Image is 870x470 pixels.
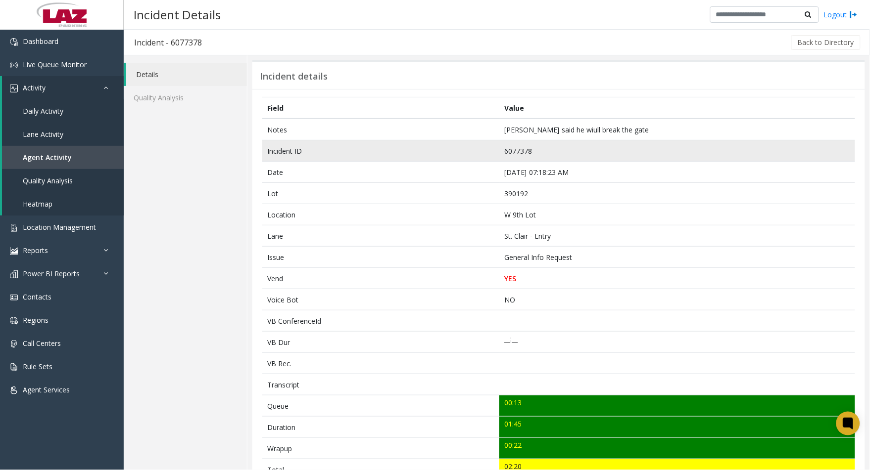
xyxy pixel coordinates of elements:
span: Reports [23,246,48,255]
span: Agent Activity [23,153,72,162]
span: Lane Activity [23,129,63,139]
td: 390192 [499,183,855,204]
th: Field [262,97,499,119]
a: Heatmap [2,192,124,215]
img: logout [850,9,858,20]
span: Rule Sets [23,362,52,371]
td: Vend [262,268,499,289]
h3: Incident details [260,71,328,82]
img: 'icon' [10,247,18,255]
img: 'icon' [10,38,18,46]
td: Issue [262,247,499,268]
td: Wrapup [262,438,499,459]
td: Date [262,162,499,183]
td: VB ConferenceId [262,310,499,332]
button: Back to Directory [791,35,861,50]
p: NO [505,295,850,305]
a: Agent Activity [2,146,124,169]
td: St. Clair - Entry [499,225,855,247]
img: 'icon' [10,85,18,92]
td: 01:45 [499,417,855,438]
a: Quality Analysis [124,86,247,109]
td: Duration [262,417,499,438]
img: 'icon' [10,340,18,348]
a: Daily Activity [2,99,124,123]
a: Lane Activity [2,123,124,146]
td: 6077378 [499,140,855,162]
td: 00:13 [499,395,855,417]
td: 00:22 [499,438,855,459]
span: Call Centers [23,339,61,348]
img: 'icon' [10,317,18,325]
span: Quality Analysis [23,176,73,185]
td: [PERSON_NAME] said he wiull break the gate [499,119,855,140]
p: YES [505,273,850,284]
span: Live Queue Monitor [23,60,87,69]
td: Location [262,204,499,225]
h3: Incident - 6077378 [124,31,212,54]
img: 'icon' [10,363,18,371]
td: Incident ID [262,140,499,162]
img: 'icon' [10,61,18,69]
img: 'icon' [10,294,18,301]
img: 'icon' [10,270,18,278]
span: Location Management [23,222,96,232]
td: VB Dur [262,332,499,353]
td: Transcript [262,374,499,395]
td: Queue [262,395,499,417]
span: Regions [23,315,48,325]
td: [DATE] 07:18:23 AM [499,162,855,183]
span: Power BI Reports [23,269,80,278]
a: Activity [2,76,124,99]
td: Lane [262,225,499,247]
span: Agent Services [23,385,70,394]
a: Logout [824,9,858,20]
td: Voice Bot [262,289,499,310]
th: Value [499,97,855,119]
td: General Info Request [499,247,855,268]
a: Quality Analysis [2,169,124,192]
img: 'icon' [10,224,18,232]
td: W 9th Lot [499,204,855,225]
h3: Incident Details [129,2,226,27]
td: __:__ [499,332,855,353]
span: Heatmap [23,199,52,209]
a: Details [126,63,247,86]
span: Contacts [23,292,51,301]
td: Notes [262,119,499,140]
span: Activity [23,83,46,92]
img: 'icon' [10,386,18,394]
td: VB Rec. [262,353,499,374]
span: Dashboard [23,37,58,46]
td: Lot [262,183,499,204]
span: Daily Activity [23,106,63,116]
